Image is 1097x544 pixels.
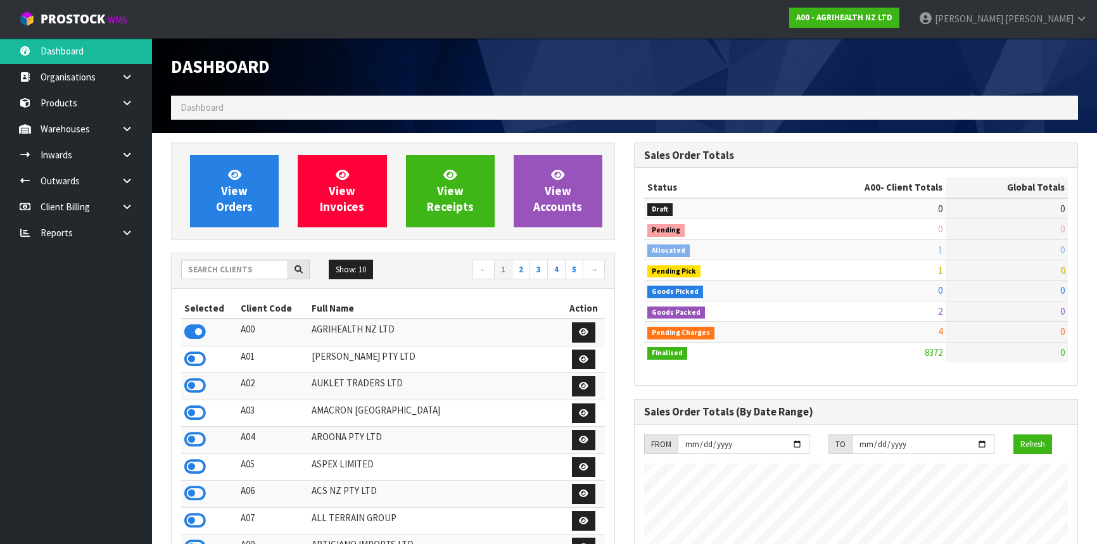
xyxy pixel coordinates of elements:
span: 0 [1060,264,1065,276]
span: Allocated [647,244,690,257]
span: 1 [938,244,942,256]
a: ← [472,260,495,280]
span: 0 [1060,223,1065,235]
span: 4 [938,326,942,338]
a: → [583,260,605,280]
td: ALL TERRAIN GROUP [308,507,562,535]
button: Refresh [1013,434,1052,455]
h3: Sales Order Totals [644,149,1068,161]
td: A00 [238,319,308,346]
a: ViewOrders [190,155,279,227]
span: A00 [865,181,880,193]
a: 2 [512,260,530,280]
a: ViewReceipts [406,155,495,227]
td: A03 [238,400,308,427]
img: cube-alt.png [19,11,35,27]
a: ViewInvoices [298,155,386,227]
td: ASPEX LIMITED [308,453,562,481]
div: FROM [644,434,678,455]
a: 5 [565,260,583,280]
input: Search clients [181,260,288,279]
span: 0 [1060,203,1065,215]
span: Pending [647,224,685,237]
td: AUKLET TRADERS LTD [308,373,562,400]
nav: Page navigation [403,260,606,282]
span: 0 [1060,284,1065,296]
span: 8372 [925,346,942,358]
td: AGRIHEALTH NZ LTD [308,319,562,346]
span: 0 [938,284,942,296]
th: Client Code [238,298,308,319]
td: ACS NZ PTY LTD [308,481,562,508]
td: [PERSON_NAME] PTY LTD [308,346,562,373]
a: 1 [494,260,512,280]
span: [PERSON_NAME] [935,13,1003,25]
span: Dashboard [181,101,224,113]
th: Global Totals [946,177,1068,198]
a: 3 [529,260,548,280]
span: 1 [938,264,942,276]
div: TO [828,434,852,455]
span: View Receipts [427,167,474,215]
a: 4 [547,260,566,280]
td: A07 [238,507,308,535]
small: WMS [108,14,127,26]
th: Status [644,177,784,198]
td: AMACRON [GEOGRAPHIC_DATA] [308,400,562,427]
h3: Sales Order Totals (By Date Range) [644,406,1068,418]
td: A01 [238,346,308,373]
td: A06 [238,481,308,508]
strong: A00 - AGRIHEALTH NZ LTD [796,12,892,23]
span: 0 [938,203,942,215]
span: 0 [1060,346,1065,358]
a: A00 - AGRIHEALTH NZ LTD [789,8,899,28]
span: View Invoices [320,167,364,215]
th: - Client Totals [784,177,946,198]
td: A04 [238,427,308,454]
th: Action [562,298,605,319]
span: Dashboard [171,55,270,78]
span: [PERSON_NAME] [1005,13,1074,25]
span: 0 [1060,305,1065,317]
td: AROONA PTY LTD [308,427,562,454]
th: Selected [181,298,238,319]
span: View Accounts [533,167,582,215]
span: 0 [1060,244,1065,256]
button: Show: 10 [329,260,373,280]
span: Draft [647,203,673,216]
span: Finalised [647,347,687,360]
span: Pending Pick [647,265,701,278]
span: View Orders [216,167,253,215]
span: 2 [938,305,942,317]
span: Goods Packed [647,307,705,319]
td: A05 [238,453,308,481]
span: 0 [1060,326,1065,338]
span: ProStock [41,11,105,27]
span: 0 [938,223,942,235]
td: A02 [238,373,308,400]
a: ViewAccounts [514,155,602,227]
th: Full Name [308,298,562,319]
span: Goods Picked [647,286,703,298]
span: Pending Charges [647,327,714,339]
